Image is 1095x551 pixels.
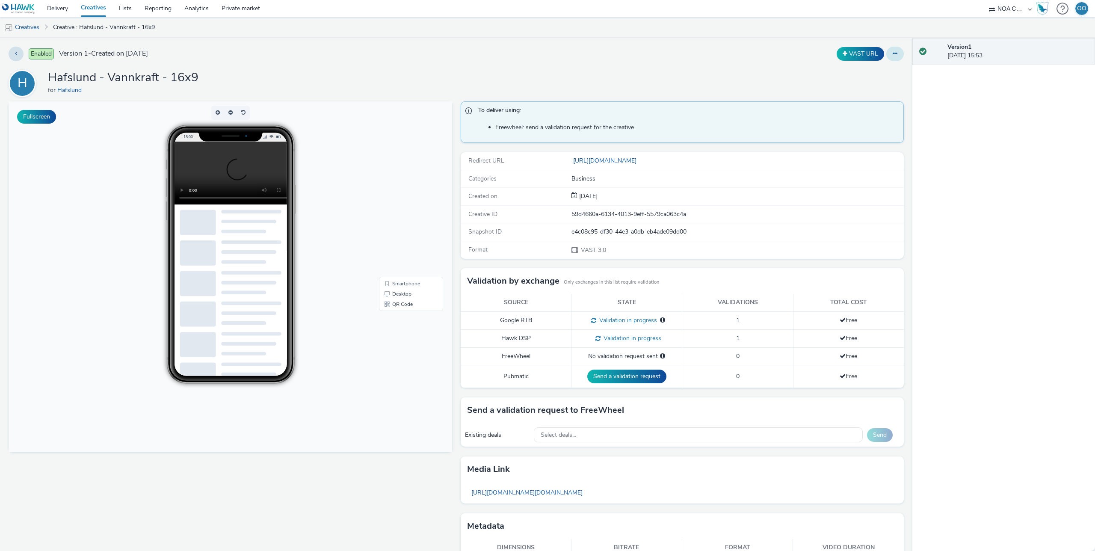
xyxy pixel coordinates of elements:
[467,520,504,533] h3: Metadata
[576,352,678,361] div: No validation request sent
[660,352,665,361] div: Please select a deal below and click on Send to send a validation request to FreeWheel.
[18,71,27,95] div: H
[467,484,587,501] a: [URL][DOMAIN_NAME][DOMAIN_NAME]
[736,334,740,342] span: 1
[1036,2,1049,15] img: Hawk Academy
[587,370,666,383] button: Send a validation request
[465,431,530,439] div: Existing deals
[571,175,903,183] div: Business
[571,228,903,236] div: e4c08c95-df30-44e3-a0db-eb4ade09dd00
[596,316,657,324] span: Validation in progress
[48,70,198,86] h1: Hafslund - Vannkraft - 16x9
[947,43,1088,60] div: [DATE] 15:53
[461,365,571,388] td: Pubmatic
[384,200,404,205] span: QR Code
[736,352,740,360] span: 0
[867,428,893,442] button: Send
[384,190,403,195] span: Desktop
[2,3,35,14] img: undefined Logo
[175,33,184,38] span: 18:00
[571,210,903,219] div: 59d4660a-6134-4013-9eff-5579ca063c4a
[461,347,571,365] td: FreeWheel
[468,192,497,200] span: Created on
[461,294,571,311] th: Source
[468,157,504,165] span: Redirect URL
[468,175,497,183] span: Categories
[837,47,884,61] button: VAST URL
[840,352,857,360] span: Free
[495,123,900,132] li: Freewheel: send a validation request for the creative
[4,24,13,32] img: mobile
[840,334,857,342] span: Free
[29,48,54,59] span: Enabled
[49,17,159,38] a: Creative : Hafslund - Vannkraft - 16x9
[9,79,39,87] a: H
[736,372,740,380] span: 0
[577,192,598,201] div: Creation 06 October 2025, 15:53
[564,279,659,286] small: Only exchanges in this list require validation
[467,463,510,476] h3: Media link
[601,334,661,342] span: Validation in progress
[468,246,488,254] span: Format
[468,210,497,218] span: Creative ID
[17,110,56,124] button: Fullscreen
[384,180,411,185] span: Smartphone
[372,177,433,187] li: Smartphone
[793,294,904,311] th: Total cost
[835,47,886,61] div: Duplicate the creative as a VAST URL
[467,275,559,287] h3: Validation by exchange
[840,372,857,380] span: Free
[541,432,576,439] span: Select deals...
[840,316,857,324] span: Free
[59,49,148,59] span: Version 1 - Created on [DATE]
[947,43,971,51] strong: Version 1
[1036,2,1052,15] a: Hawk Academy
[467,404,624,417] h3: Send a validation request to FreeWheel
[372,198,433,208] li: QR Code
[57,86,85,94] a: Hafslund
[48,86,57,94] span: for
[372,187,433,198] li: Desktop
[736,316,740,324] span: 1
[571,157,640,165] a: [URL][DOMAIN_NAME]
[468,228,502,236] span: Snapshot ID
[478,106,895,117] span: To deliver using:
[1077,2,1086,15] div: OO
[580,246,606,254] span: VAST 3.0
[461,329,571,347] td: Hawk DSP
[461,311,571,329] td: Google RTB
[571,294,682,311] th: State
[682,294,793,311] th: Validations
[577,192,598,200] span: [DATE]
